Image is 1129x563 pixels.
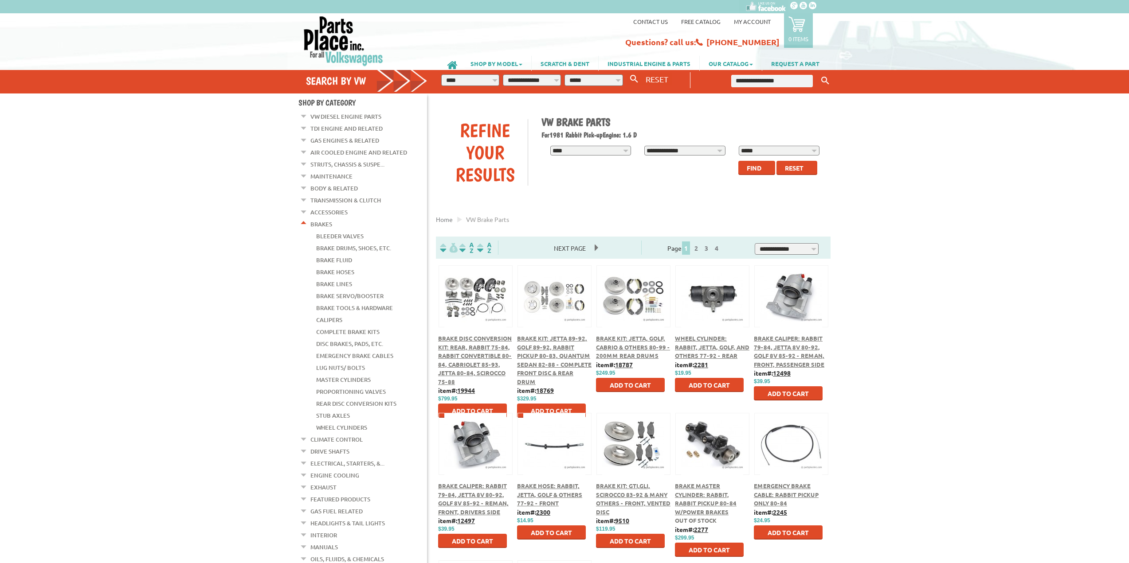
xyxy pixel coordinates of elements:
[641,241,747,255] div: Page
[517,517,533,524] span: $14.95
[596,334,670,359] span: Brake Kit: Jetta, Golf, Cabrio & Others 80-99 - 200mm Rear Drums
[596,534,665,548] button: Add to Cart
[310,481,337,493] a: Exhaust
[675,516,717,524] span: Out of stock
[675,370,691,376] span: $19.95
[438,482,509,516] span: Brake Caliper: Rabbit 79-84, Jetta 8V 80-92, Golf 8V 85-92 - Reman, Front, Drivers Side
[438,334,512,385] a: Brake Disc Conversion Kit: Rear, Rabbit 75-84, Rabbit Convertible 80-84, Cabriolet 85-93, Jetta 8...
[532,56,598,71] a: SCRATCH & DENT
[642,73,672,85] button: RESET
[443,119,528,186] div: Refine Your Results
[517,482,582,507] a: Brake Hose: Rabbit, Jetta, Golf & Others 77-92 - Front
[689,546,730,554] span: Add to Cart
[438,516,475,524] b: item#:
[754,517,770,524] span: $24.95
[310,111,381,122] a: VW Diesel Engine Parts
[310,206,348,218] a: Accessories
[517,334,592,385] span: Brake Kit: Jetta 89-92, Golf 89-92, Rabbit Pickup 80-83, Quantum Sedan 82-88 - Complete Front Dis...
[682,241,690,255] span: 1
[517,386,554,394] b: item#:
[316,374,371,385] a: Master Cylinders
[541,131,824,139] h2: 1981 Rabbit Pick-up
[310,147,407,158] a: Air Cooled Engine and Related
[310,446,349,457] a: Drive Shafts
[773,369,791,377] u: 12498
[702,244,710,252] a: 3
[310,182,358,194] a: Body & Related
[603,131,637,139] span: Engine: 1.6 D
[316,230,364,242] a: Bleeder Valves
[310,470,359,481] a: Engine Cooling
[615,516,629,524] u: 9510
[316,362,365,373] a: Lug Nuts/ Bolts
[316,410,350,421] a: Stub Axles
[310,171,353,182] a: Maintenance
[773,508,787,516] u: 2245
[596,482,670,516] a: Brake Kit: GTI,GLI, Scirocco 83-92 & Many Others - Front, Vented Disc
[536,508,550,516] u: 2300
[785,164,804,172] span: Reset
[734,18,771,25] a: My Account
[633,18,668,25] a: Contact us
[517,508,550,516] b: item#:
[675,535,694,541] span: $299.95
[599,56,699,71] a: INDUSTRIAL ENGINE & PARTS
[316,242,391,254] a: Brake Drums, Shoes, Etc.
[310,541,338,553] a: Manuals
[316,278,352,290] a: Brake Lines
[310,135,379,146] a: Gas Engines & Related
[316,326,380,338] a: Complete Brake Kits
[458,243,475,253] img: Sort by Headline
[452,407,493,415] span: Add to Cart
[438,386,475,394] b: item#:
[610,537,651,545] span: Add to Cart
[627,73,642,85] button: Search By VW...
[596,526,615,532] span: $119.95
[545,241,595,255] span: Next Page
[675,378,744,392] button: Add to Cart
[475,243,493,253] img: Sort by Sales Rank
[675,361,708,369] b: item#:
[819,74,832,88] button: Keyword Search
[316,290,384,302] a: Brake Servo/Booster
[438,534,507,548] button: Add to Cart
[310,458,384,469] a: Electrical, Starters, &...
[316,338,383,349] a: Disc Brakes, Pads, Etc.
[310,529,337,541] a: Interior
[596,361,633,369] b: item#:
[675,525,708,533] b: item#:
[596,378,665,392] button: Add to Cart
[784,13,813,48] a: 0 items
[596,516,629,524] b: item#:
[438,526,455,532] span: $39.95
[531,528,572,536] span: Add to Cart
[675,543,744,557] button: Add to Cart
[738,161,775,175] button: Find
[531,407,572,415] span: Add to Cart
[713,244,721,252] a: 4
[646,74,668,84] span: RESET
[298,98,427,107] h4: Shop By Category
[457,516,475,524] u: 12497
[610,381,651,389] span: Add to Cart
[316,314,342,326] a: Calipers
[754,482,819,507] a: Emergency Brake Cable: Rabbit Pickup only 80-84
[457,386,475,394] u: 19944
[754,386,823,400] button: Add to Cart
[675,482,737,516] a: Brake Master Cylinder: Rabbit, Rabbit Pickup 80-84 w/Power Brakes
[747,164,761,172] span: Find
[768,389,809,397] span: Add to Cart
[675,334,749,359] a: Wheel Cylinder: Rabbit, Jetta, Golf, and others 77-92 - Rear
[303,16,384,66] img: Parts Place Inc!
[310,123,383,134] a: TDI Engine and Related
[788,35,808,43] p: 0 items
[462,56,531,71] a: SHOP BY MODEL
[306,74,427,87] h4: Search by VW
[596,370,615,376] span: $249.95
[310,218,332,230] a: Brakes
[754,369,791,377] b: item#:
[310,505,363,517] a: Gas Fuel Related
